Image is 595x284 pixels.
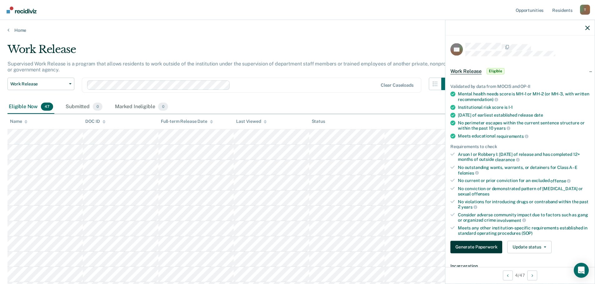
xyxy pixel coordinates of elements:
div: Requirements to check [450,144,590,149]
span: offenses [472,191,489,196]
div: Full-term Release Date [161,119,213,124]
button: Generate Paperwork [450,241,502,253]
div: Meets educational [458,133,590,139]
span: 0 [158,103,168,111]
div: Meets any other institution-specific requirements established in standard operating procedures [458,225,590,236]
span: 0 [93,103,102,111]
span: involvement [497,218,526,223]
span: felonies [458,170,479,175]
div: Institutional risk score is [458,104,590,110]
span: offense [550,178,571,183]
span: (SOP) [522,231,533,236]
div: DOC ID [85,119,105,124]
span: recommendation) [458,97,498,102]
span: years [461,205,477,209]
span: 47 [41,103,53,111]
div: Submitted [64,100,104,114]
div: No outstanding wants, warrants, or detainers for Class A–E [458,165,590,175]
span: Work Release [10,81,67,87]
div: T [580,5,590,15]
dt: Incarceration [450,263,590,268]
div: Last Viewed [236,119,266,124]
div: Eligible Now [7,100,54,114]
div: Status [312,119,325,124]
span: date [534,112,543,117]
div: Work ReleaseEligible [445,61,595,81]
button: Previous Opportunity [503,270,513,280]
p: Supervised Work Release is a program that allows residents to work outside of the institution und... [7,61,452,73]
span: years [494,126,510,131]
div: No current or prior conviction for an excluded [458,178,590,184]
button: Next Opportunity [527,270,537,280]
div: [DATE] of earliest established release [458,112,590,118]
div: Mental health needs score is MH-1 or MH-2 (or MH-3, with written [458,91,590,102]
button: Profile dropdown button [580,5,590,15]
img: Recidiviz [7,7,37,13]
span: I-1 [508,104,513,109]
div: Validated by data from MOCIS and OP-II [450,84,590,89]
span: Work Release [450,68,482,74]
div: Clear caseloads [381,83,414,88]
div: Consider adverse community impact due to factors such as gang or organized crime [458,212,590,223]
a: Home [7,27,588,33]
span: requirements [497,133,528,138]
span: clearance [495,157,520,162]
button: Update status [507,241,551,253]
div: No conviction or demonstrated pattern of [MEDICAL_DATA] or sexual [458,186,590,196]
div: Arson I or Robbery I: [DATE] of release and has completed 12+ months of outside [458,152,590,162]
div: 4 / 47 [445,267,595,283]
div: No perimeter escapes within the current sentence structure or within the past 10 [458,120,590,131]
div: Open Intercom Messenger [574,263,589,278]
div: No violations for introducing drugs or contraband within the past 2 [458,199,590,209]
div: Marked Ineligible [114,100,169,114]
div: Name [10,119,27,124]
span: Eligible [487,68,504,74]
div: Work Release [7,43,454,61]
